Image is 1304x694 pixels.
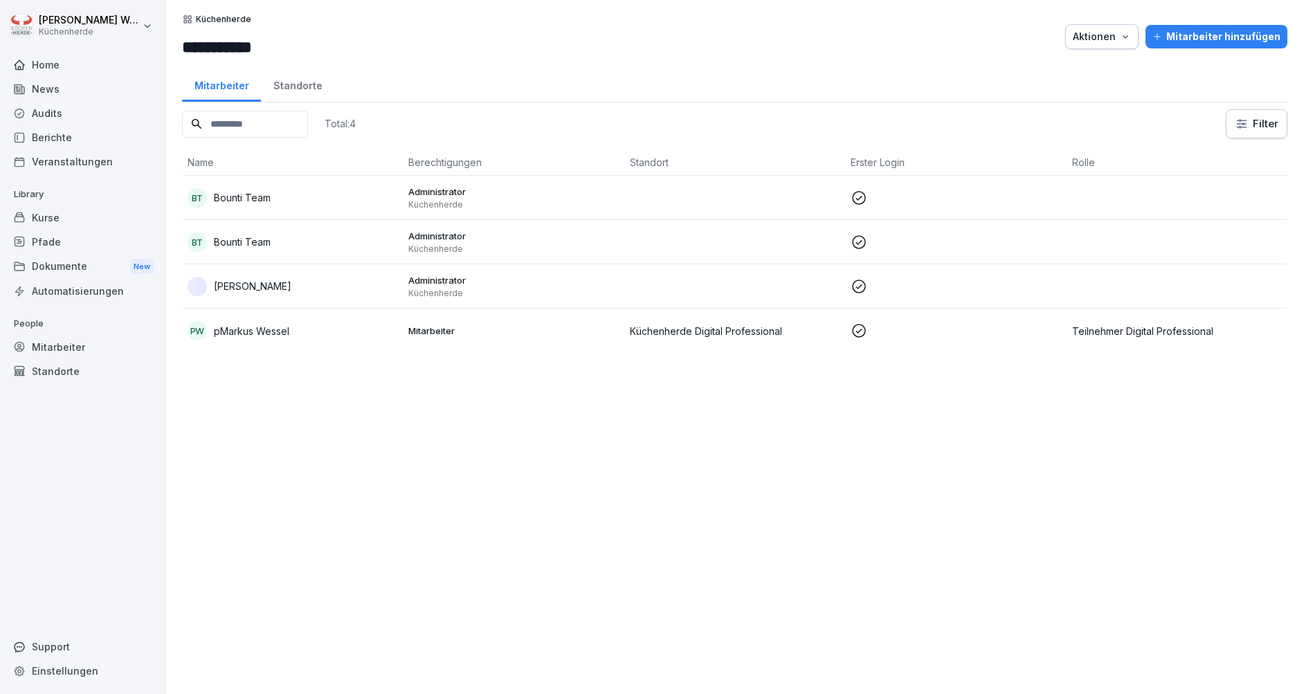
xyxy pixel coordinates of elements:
p: Teilnehmer Digital Professional [1072,324,1282,338]
a: Mitarbeiter [182,66,261,102]
button: Aktionen [1065,24,1139,49]
button: Filter [1226,110,1287,138]
p: Küchenherde [196,15,251,24]
div: New [130,259,154,275]
a: Standorte [7,359,158,383]
a: Mitarbeiter [7,335,158,359]
p: Küchenherde [408,244,618,255]
div: pW [188,321,207,340]
p: pMarkus Wessel [214,324,289,338]
p: Mitarbeiter [408,325,618,337]
p: Küchenherde [408,199,618,210]
div: Support [7,634,158,659]
a: News [7,77,158,101]
th: Erster Login [845,149,1066,176]
p: Administrator [408,274,618,286]
a: Automatisierungen [7,279,158,303]
th: Standort [624,149,845,176]
p: Bounti Team [214,190,271,205]
div: Mitarbeiter hinzufügen [1152,29,1280,44]
img: blkuibim9ggwy8x0ihyxhg17.png [188,277,207,296]
p: Küchenherde [408,288,618,299]
p: Küchenherde Digital Professional [630,324,840,338]
p: Küchenherde [39,27,140,37]
div: BT [188,188,207,208]
p: [PERSON_NAME] Wessel [39,15,140,26]
a: Veranstaltungen [7,149,158,174]
p: Library [7,183,158,206]
p: Total: 4 [325,117,356,130]
a: Kurse [7,206,158,230]
p: Administrator [408,185,618,198]
a: Pfade [7,230,158,254]
a: Audits [7,101,158,125]
a: Standorte [261,66,334,102]
a: DokumenteNew [7,254,158,280]
th: Rolle [1067,149,1287,176]
button: Mitarbeiter hinzufügen [1145,25,1287,48]
th: Name [182,149,403,176]
p: Bounti Team [214,235,271,249]
a: Berichte [7,125,158,149]
a: Einstellungen [7,659,158,683]
p: Administrator [408,230,618,242]
div: Filter [1235,117,1278,131]
a: Home [7,53,158,77]
div: Dokumente [7,254,158,280]
th: Berechtigungen [403,149,624,176]
div: BT [188,232,207,252]
div: Aktionen [1073,29,1131,44]
p: People [7,313,158,335]
p: [PERSON_NAME] [214,279,291,293]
